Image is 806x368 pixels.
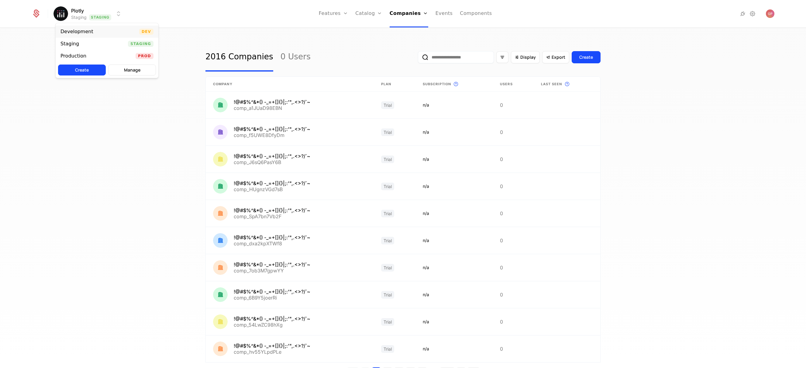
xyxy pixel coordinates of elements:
[60,29,93,34] div: Development
[60,54,86,58] div: Production
[60,41,79,46] div: Staging
[136,53,153,59] span: Prod
[139,29,153,35] span: Dev
[58,65,106,75] button: Create
[128,41,153,47] span: Staging
[55,23,159,78] div: Select environment
[108,65,156,75] button: Manage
